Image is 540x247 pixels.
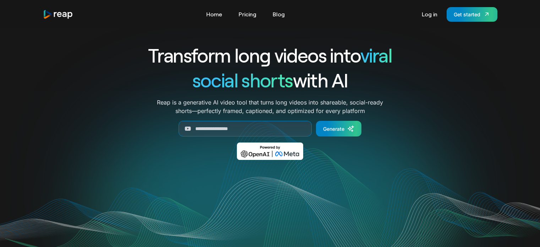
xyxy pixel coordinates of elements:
[237,143,303,160] img: Powered by OpenAI & Meta
[43,10,73,19] img: reap logo
[454,11,480,18] div: Get started
[122,121,418,136] form: Generate Form
[43,10,73,19] a: home
[323,125,344,133] div: Generate
[269,9,288,20] a: Blog
[235,9,260,20] a: Pricing
[316,121,361,136] a: Generate
[447,7,497,22] a: Get started
[157,98,383,115] p: Reap is a generative AI video tool that turns long videos into shareable, social-ready shorts—per...
[418,9,441,20] a: Log in
[360,43,392,66] span: viral
[192,68,293,91] span: social shorts
[122,68,418,92] h1: with AI
[203,9,226,20] a: Home
[122,43,418,68] h1: Transform long videos into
